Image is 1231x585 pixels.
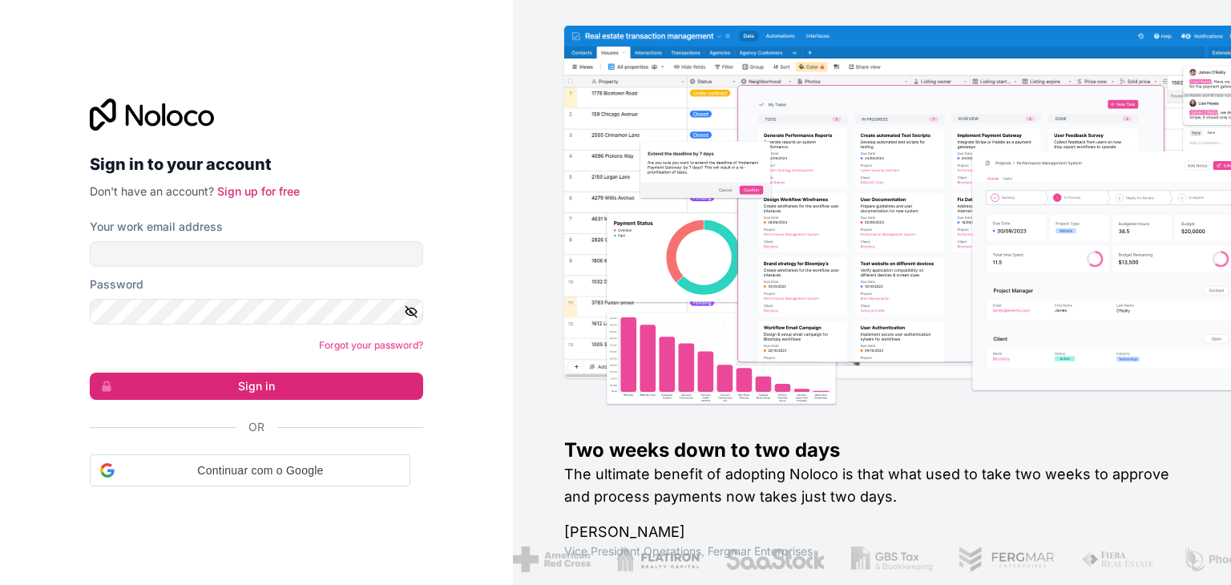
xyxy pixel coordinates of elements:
[90,276,143,292] label: Password
[90,299,423,325] input: Password
[90,373,423,400] button: Sign in
[90,219,223,235] label: Your work email address
[564,438,1180,463] h1: Two weeks down to two days
[564,463,1180,508] h2: The ultimate benefit of adopting Noloco is that what used to take two weeks to approve and proces...
[248,419,264,435] span: Or
[508,547,586,572] img: /assets/american-red-cross-BAupjrZR.png
[90,184,214,198] span: Don't have an account?
[90,454,410,486] div: Continuar com o Google
[217,184,300,198] a: Sign up for free
[90,150,423,179] h2: Sign in to your account
[319,339,423,351] a: Forgot your password?
[121,462,400,479] span: Continuar com o Google
[564,521,1180,543] h1: [PERSON_NAME]
[564,543,1180,559] h1: Vice President Operations , Fergmar Enterprises
[90,241,423,267] input: Email address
